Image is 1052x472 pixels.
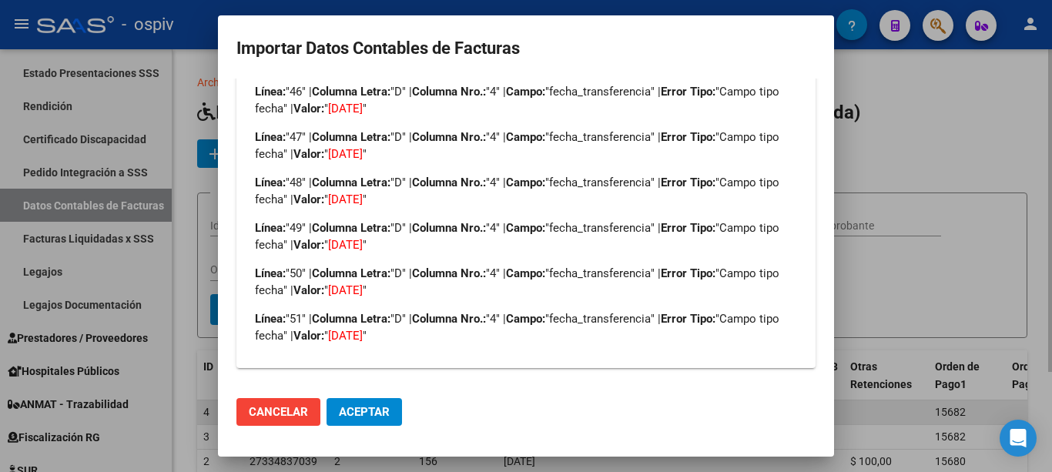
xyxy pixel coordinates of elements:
[328,238,363,252] span: [DATE]
[412,312,486,326] strong: Columna Nro.:
[412,266,486,280] strong: Columna Nro.:
[255,176,286,189] strong: Línea:
[255,174,797,208] p: "48" | "D" | "4" | "fecha_transferencia" | "Campo tipo fecha" | " "
[661,176,715,189] strong: Error Tipo:
[328,329,363,343] span: [DATE]
[249,405,308,419] span: Cancelar
[255,312,286,326] strong: Línea:
[293,147,324,161] strong: Valor:
[506,85,545,99] strong: Campo:
[293,102,324,115] strong: Valor:
[312,85,390,99] strong: Columna Letra:
[293,192,324,206] strong: Valor:
[661,312,715,326] strong: Error Tipo:
[1000,420,1037,457] div: Open Intercom Messenger
[255,85,286,99] strong: Línea:
[255,129,797,162] p: "47" | "D" | "4" | "fecha_transferencia" | "Campo tipo fecha" | " "
[255,266,286,280] strong: Línea:
[255,83,797,117] p: "46" | "D" | "4" | "fecha_transferencia" | "Campo tipo fecha" | " "
[236,398,320,426] button: Cancelar
[328,102,363,115] span: [DATE]
[328,147,363,161] span: [DATE]
[327,398,402,426] button: Aceptar
[293,238,324,252] strong: Valor:
[328,192,363,206] span: [DATE]
[312,312,390,326] strong: Columna Letra:
[661,130,715,144] strong: Error Tipo:
[412,130,486,144] strong: Columna Nro.:
[506,221,545,235] strong: Campo:
[255,310,797,344] p: "51" | "D" | "4" | "fecha_transferencia" | "Campo tipo fecha" | " "
[661,266,715,280] strong: Error Tipo:
[255,219,797,253] p: "49" | "D" | "4" | "fecha_transferencia" | "Campo tipo fecha" | " "
[312,266,390,280] strong: Columna Letra:
[328,283,363,297] span: [DATE]
[312,221,390,235] strong: Columna Letra:
[506,312,545,326] strong: Campo:
[661,85,715,99] strong: Error Tipo:
[255,130,286,144] strong: Línea:
[312,176,390,189] strong: Columna Letra:
[293,329,324,343] strong: Valor:
[255,221,286,235] strong: Línea:
[236,34,816,63] h2: Importar Datos Contables de Facturas
[506,176,545,189] strong: Campo:
[506,266,545,280] strong: Campo:
[412,85,486,99] strong: Columna Nro.:
[339,405,390,419] span: Aceptar
[506,130,545,144] strong: Campo:
[312,130,390,144] strong: Columna Letra:
[412,221,486,235] strong: Columna Nro.:
[412,176,486,189] strong: Columna Nro.:
[661,221,715,235] strong: Error Tipo:
[293,283,324,297] strong: Valor:
[255,265,797,299] p: "50" | "D" | "4" | "fecha_transferencia" | "Campo tipo fecha" | " "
